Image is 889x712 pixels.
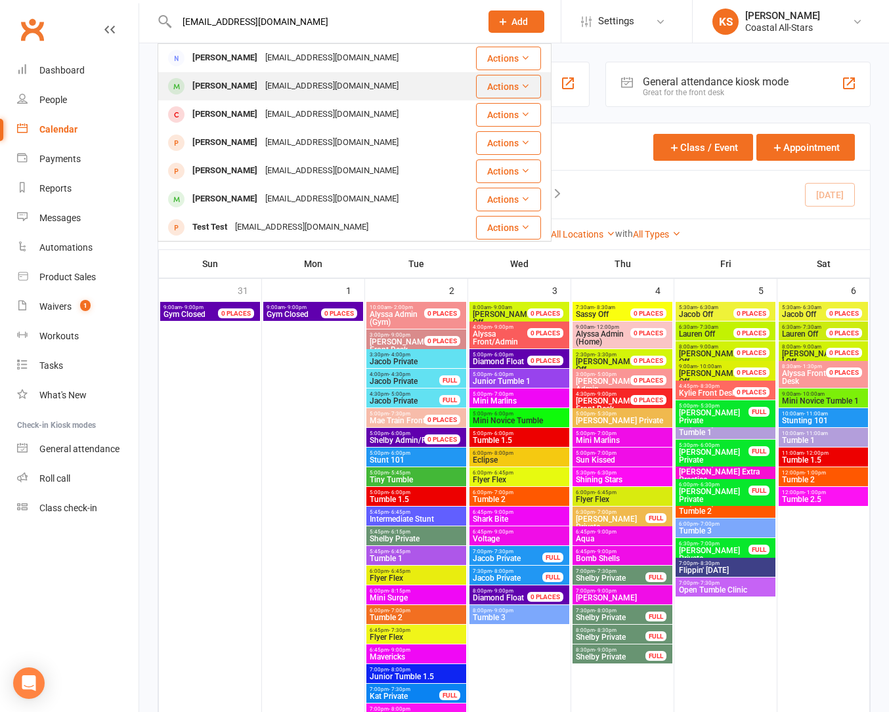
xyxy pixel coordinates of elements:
span: [PERSON_NAME] Admin [576,377,637,394]
span: Mini Novice Tumble 1 [781,397,865,405]
span: Alyssa Front Desk [782,369,826,386]
span: 5:00pm [472,411,567,417]
span: - 8:00pm [492,450,513,456]
span: - 7:00pm [595,430,617,436]
span: - 6:45pm [492,470,513,476]
span: - 9:00am [800,344,821,350]
span: 12:00pm [781,490,865,495]
span: - 7:30pm [492,549,513,555]
span: - 5:45pm [389,470,410,476]
span: - 7:30pm [389,411,410,417]
div: 4 [655,279,674,301]
span: [PERSON_NAME] Private [678,488,749,503]
span: - 6:00pm [492,371,513,377]
th: Mon [262,250,365,278]
span: 5:00pm [369,430,440,436]
div: Coastal All-Stars [745,22,820,33]
div: [EMAIL_ADDRESS][DOMAIN_NAME] [231,218,372,237]
button: Actions [476,75,541,98]
button: Actions [476,188,541,211]
span: 5:00pm [575,450,670,456]
span: Flyer Flex [472,476,567,484]
a: General attendance kiosk mode [17,434,139,464]
span: 5:30pm [678,442,749,448]
div: Payments [39,154,81,164]
span: Tumble 1.5 [472,436,567,444]
div: 0 PLACES [218,308,254,318]
div: 0 PLACES [826,328,862,338]
div: FULL [748,407,770,417]
span: 4:00pm [472,324,543,330]
div: 3 [552,279,571,301]
div: 0 PLACES [733,387,770,397]
a: Calendar [17,115,139,144]
span: Tumble 1.5 [369,495,464,503]
a: Dashboard [17,56,139,85]
div: General attendance [39,444,119,454]
div: [EMAIL_ADDRESS][DOMAIN_NAME] [261,133,402,152]
span: 10:00am [781,411,865,417]
span: 5:00pm [369,470,464,476]
span: - 1:00pm [804,490,826,495]
div: FULL [542,553,563,562]
div: What's New [39,390,87,400]
div: 2 [449,279,467,301]
span: Lauren Off [679,329,715,339]
div: 0 PLACES [826,348,862,358]
span: - 1:30pm [800,364,822,369]
div: [PERSON_NAME] [188,105,261,124]
span: Tumble 2 [678,507,773,515]
span: - 4:30pm [389,371,410,377]
span: 3:30pm [369,352,464,358]
span: - 9:00pm [595,391,617,397]
span: - 6:00pm [389,490,410,495]
span: 5:00pm [369,490,464,495]
div: 0 PLACES [424,308,460,318]
div: FULL [748,486,770,495]
span: [PERSON_NAME] Off [576,357,637,374]
div: FULL [748,446,770,456]
div: Reports [39,183,72,194]
a: Messages [17,203,139,233]
span: 4:30pm [369,391,440,397]
th: Fri [674,250,777,278]
span: Jacob Private [369,358,464,366]
span: - 2:00pm [391,304,413,310]
div: 0 PLACES [630,308,666,318]
span: 7:00pm [472,549,543,555]
span: Jacob Off [679,310,713,319]
span: - 12:00pm [804,450,829,456]
div: [PERSON_NAME] [188,133,261,152]
a: What's New [17,381,139,410]
div: 0 PLACES [527,356,563,366]
span: [PERSON_NAME] Front Desk [370,337,431,354]
span: Sun Kissed [575,456,670,464]
div: 0 PLACES [630,375,666,385]
a: All Types [633,229,681,240]
div: FULL [645,513,666,523]
div: FULL [439,395,460,405]
span: 9:00am [163,304,234,310]
span: 5:00pm [369,411,440,417]
span: 5:00pm [575,430,670,436]
span: [PERSON_NAME] Front Desk [576,396,637,413]
span: - 7:00pm [492,490,513,495]
span: - 7:30am [800,324,821,330]
span: 10:00am [369,304,440,310]
span: - 6:30am [800,304,821,310]
span: Alyssa Front/Admin [473,329,518,346]
span: Bomb Shells [575,555,670,562]
div: [EMAIL_ADDRESS][DOMAIN_NAME] [261,190,402,209]
a: Automations [17,233,139,262]
a: Tasks [17,351,139,381]
a: Payments [17,144,139,174]
span: Stunting 101 [781,417,865,425]
div: 0 PLACES [826,308,862,318]
span: - 9:00am [491,304,512,310]
div: 0 PLACES [321,308,357,318]
span: Tiny Tumble [369,476,464,484]
span: Sassy Off [576,310,609,319]
span: Shelby Admin/Float [370,436,439,445]
span: 5:00pm [472,430,567,436]
div: [PERSON_NAME] [188,77,261,96]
